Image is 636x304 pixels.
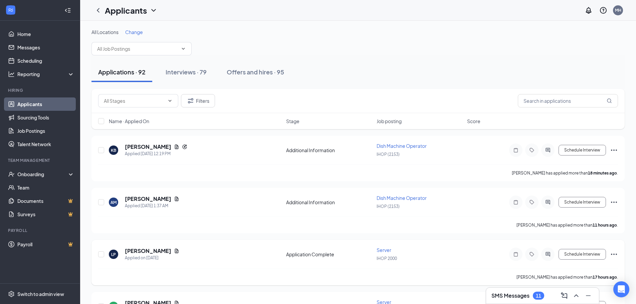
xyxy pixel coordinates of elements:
[187,97,195,105] svg: Filter
[17,238,74,251] a: PayrollCrown
[17,71,75,77] div: Reporting
[377,247,391,253] span: Server
[286,199,373,206] div: Additional Information
[593,223,617,228] b: 11 hours ago
[467,118,480,124] span: Score
[593,275,617,280] b: 17 hours ago
[610,250,618,258] svg: Ellipses
[377,143,427,149] span: Dish Machine Operator
[559,290,570,301] button: ComposeMessage
[560,292,568,300] svg: ComposeMessage
[377,195,427,201] span: Dish Machine Operator
[516,274,618,280] p: [PERSON_NAME] has applied more than .
[17,97,74,111] a: Applicants
[227,68,284,76] div: Offers and hires · 95
[536,293,541,299] div: 11
[125,195,171,203] h5: [PERSON_NAME]
[125,203,179,209] div: Applied [DATE] 1:37 AM
[17,27,74,41] a: Home
[166,68,207,76] div: Interviews · 79
[377,118,402,124] span: Job posting
[17,41,74,54] a: Messages
[377,152,400,157] span: IHOP (2153)
[17,208,74,221] a: SurveysCrown
[8,171,15,178] svg: UserCheck
[104,97,165,104] input: All Stages
[559,145,606,156] button: Schedule Interview
[528,200,536,205] svg: Tag
[512,170,618,176] p: [PERSON_NAME] has applied more than .
[111,200,117,205] div: AM
[182,144,187,149] svg: Reapply
[105,5,147,16] h1: Applicants
[559,249,606,260] button: Schedule Interview
[615,7,621,13] div: MH
[150,6,158,14] svg: ChevronDown
[610,146,618,154] svg: Ellipses
[97,45,178,52] input: All Job Postings
[599,6,607,14] svg: QuestionInfo
[572,292,580,300] svg: ChevronUp
[544,147,552,153] svg: ActiveChat
[610,198,618,206] svg: Ellipses
[544,252,552,257] svg: ActiveChat
[516,222,618,228] p: [PERSON_NAME] has applied more than .
[64,7,71,14] svg: Collapse
[125,247,171,255] h5: [PERSON_NAME]
[491,292,529,299] h3: SMS Messages
[94,6,102,14] svg: ChevronLeft
[584,292,592,300] svg: Minimize
[174,196,179,202] svg: Document
[585,6,593,14] svg: Notifications
[181,46,186,51] svg: ChevronDown
[125,255,179,261] div: Applied on [DATE]
[181,94,215,107] button: Filter Filters
[17,124,74,137] a: Job Postings
[512,147,520,153] svg: Note
[8,87,73,93] div: Hiring
[111,147,116,153] div: KB
[125,143,171,150] h5: [PERSON_NAME]
[286,147,373,154] div: Additional Information
[8,158,73,163] div: Team Management
[518,94,618,107] input: Search in applications
[8,291,15,297] svg: Settings
[512,200,520,205] svg: Note
[377,256,397,261] span: IHOP 2000
[588,171,617,176] b: 18 minutes ago
[17,111,74,124] a: Sourcing Tools
[17,171,69,178] div: Onboarding
[286,251,373,258] div: Application Complete
[544,200,552,205] svg: ActiveChat
[17,137,74,151] a: Talent Network
[174,144,179,149] svg: Document
[109,118,149,124] span: Name · Applied On
[17,181,74,194] a: Team
[377,204,400,209] span: IHOP (2153)
[111,252,116,257] div: LP
[512,252,520,257] svg: Note
[286,118,299,124] span: Stage
[583,290,594,301] button: Minimize
[7,7,14,13] svg: WorkstreamLogo
[17,291,64,297] div: Switch to admin view
[17,194,74,208] a: DocumentsCrown
[613,281,629,297] div: Open Intercom Messenger
[17,54,74,67] a: Scheduling
[559,197,606,208] button: Schedule Interview
[125,150,187,157] div: Applied [DATE] 12:19 PM
[167,98,173,103] svg: ChevronDown
[91,29,119,35] span: All Locations
[571,290,582,301] button: ChevronUp
[8,71,15,77] svg: Analysis
[528,147,536,153] svg: Tag
[174,248,179,254] svg: Document
[98,68,146,76] div: Applications · 92
[528,252,536,257] svg: Tag
[607,98,612,103] svg: MagnifyingGlass
[125,29,143,35] span: Change
[8,228,73,233] div: Payroll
